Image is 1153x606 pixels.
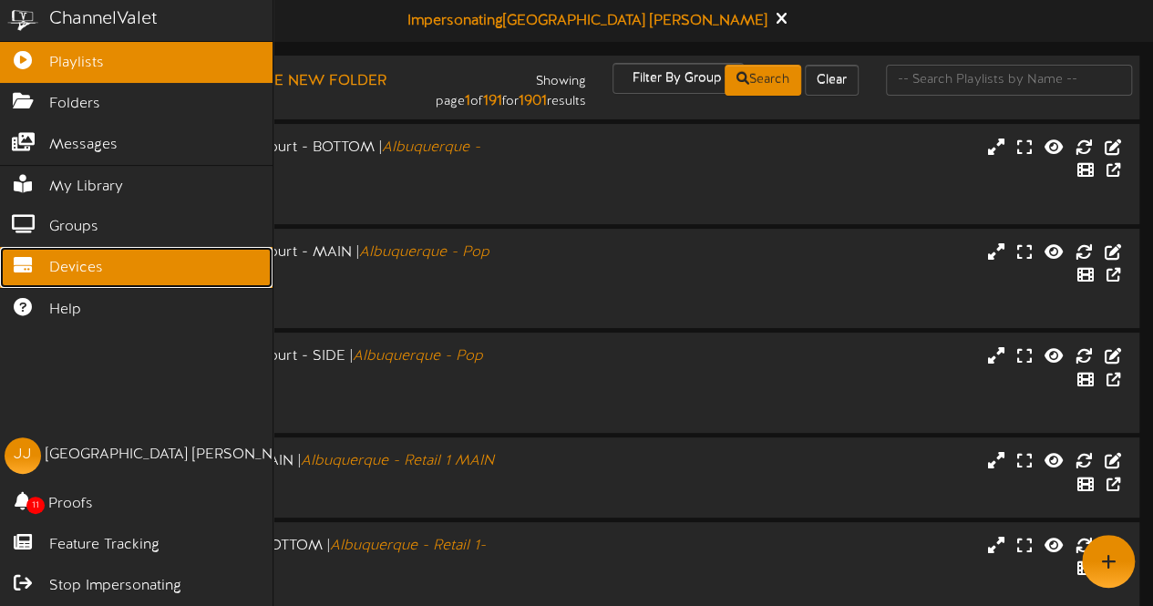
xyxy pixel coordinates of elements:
div: PICKLR BOTTOM ( 16:9 ) [73,577,496,592]
div: PICKLR MAIN ( 16:9 ) [73,283,496,299]
div: Albuquerque - Pop Up Court - MAIN | [73,242,496,284]
span: Groups [49,217,98,238]
i: Albuquerque - Retail 1 MAIN [301,453,494,469]
div: # 16031 [73,299,496,314]
div: Albuquerque - Retail 1- BOTTOM | [73,536,496,578]
span: Help [49,300,81,321]
div: Albuquerque - Pop Up Court - SIDE | [73,346,496,388]
button: Clear [805,65,859,96]
div: # 15878 [73,488,496,503]
div: PICKLR MAIN ( 16:9 ) [73,472,496,488]
span: Feature Tracking [49,535,160,556]
div: Albuquerque - Retail 1 MAIN | [73,451,496,472]
strong: 1901 [518,93,546,109]
strong: 191 [482,93,501,109]
button: Filter By Group [613,63,744,94]
span: My Library [49,177,123,198]
div: # 16033 [73,194,496,210]
span: Stop Impersonating [49,576,181,597]
div: JJ [5,437,41,474]
button: Search [725,65,801,96]
div: Showing page of for results [417,63,600,112]
span: 11 [26,497,45,514]
span: Proofs [48,494,93,515]
div: [GEOGRAPHIC_DATA] [PERSON_NAME] [46,445,310,466]
strong: 1 [464,93,469,109]
span: Devices [49,258,103,279]
span: Playlists [49,53,104,74]
div: Albuquerque - Pop Up Court - BOTTOM | [73,138,496,180]
div: PICKLR SIDE ( 16:9 ) [73,388,496,404]
div: PICKLR BOTTOM ( 16:9 ) [73,179,496,194]
div: # 16032 [73,404,496,419]
span: Folders [49,94,100,115]
div: ChannelValet [49,6,158,33]
button: Create New Folder [211,70,392,93]
span: Messages [49,135,118,156]
input: -- Search Playlists by Name -- [886,65,1132,96]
